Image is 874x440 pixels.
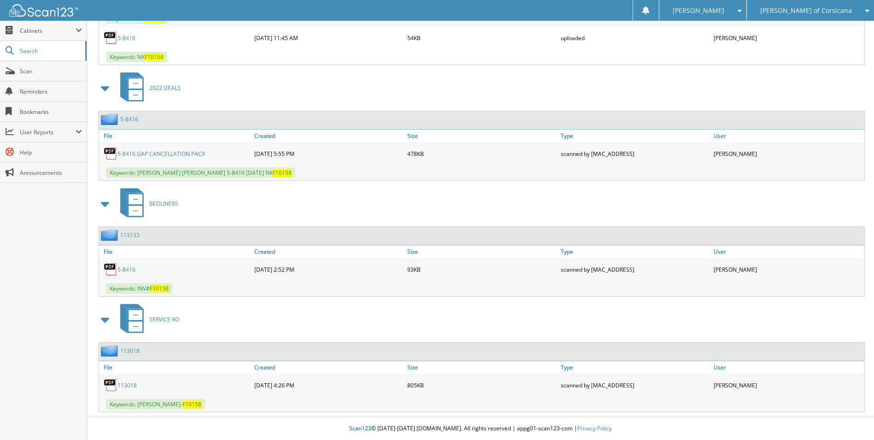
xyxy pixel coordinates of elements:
[106,167,295,178] span: Keywords: [PERSON_NAME] [PERSON_NAME] 5-8416 [DATE] NK
[252,144,405,163] div: [DATE] 5:55 PM
[558,260,711,279] div: scanned by [MAC_ADDRESS]
[577,424,612,432] a: Privacy Policy
[115,301,179,338] a: SERVICE RO
[558,29,711,47] div: uploaded
[20,88,82,95] span: Reminders
[20,27,76,35] span: Cabinets
[405,245,558,258] a: Size
[252,361,405,374] a: Created
[9,4,78,17] img: scan123-logo-white.svg
[115,70,181,106] a: 2022 DEALS
[182,400,201,408] span: F10158
[149,84,181,92] span: 2022 DEALS
[20,169,82,177] span: Announcements
[273,169,292,177] span: F10158
[711,260,864,279] div: [PERSON_NAME]
[711,361,864,374] a: User
[120,347,140,355] a: 113018
[252,29,405,47] div: [DATE] 11:45 AM
[115,185,178,222] a: BEDLINERS
[104,31,117,45] img: PDF.png
[99,361,252,374] a: File
[106,283,172,294] span: Keywords: INV#
[149,315,179,323] span: SERVICE RO
[711,144,864,163] div: [PERSON_NAME]
[104,147,117,161] img: PDF.png
[101,229,120,241] img: folder2.png
[149,200,178,208] span: BEDLINERS
[252,260,405,279] div: [DATE] 2:52 PM
[20,47,81,55] span: Search
[711,245,864,258] a: User
[101,345,120,357] img: folder2.png
[558,361,711,374] a: Type
[106,399,205,410] span: Keywords: [PERSON_NAME]-
[106,52,167,62] span: Keywords: NK
[150,285,169,292] span: F10158
[711,130,864,142] a: User
[99,130,252,142] a: File
[117,381,137,389] a: 113018
[117,266,135,274] a: 5-8416
[711,29,864,47] div: [PERSON_NAME]
[558,130,711,142] a: Type
[99,245,252,258] a: File
[405,144,558,163] div: 478KB
[711,376,864,394] div: [PERSON_NAME]
[760,8,852,13] span: [PERSON_NAME] of Corsicana
[87,417,874,440] div: © [DATE]-[DATE] [DOMAIN_NAME]. All rights reserved | appg01-scan123-com |
[828,396,874,440] iframe: Chat Widget
[349,424,371,432] span: Scan123
[104,262,117,276] img: PDF.png
[101,113,120,125] img: folder2.png
[145,53,164,61] span: F10158
[252,130,405,142] a: Created
[20,149,82,156] span: Help
[117,34,135,42] a: 5-8416
[120,231,140,239] a: 113133
[20,108,82,116] span: Bookmarks
[558,245,711,258] a: Type
[252,245,405,258] a: Created
[405,260,558,279] div: 93KB
[558,376,711,394] div: scanned by [MAC_ADDRESS]
[20,128,76,136] span: User Reports
[405,29,558,47] div: 54KB
[117,150,205,158] a: 5-8416 GAP CANCELLATION PACK
[405,376,558,394] div: 805KB
[405,130,558,142] a: Size
[673,8,724,13] span: [PERSON_NAME]
[405,361,558,374] a: Size
[252,376,405,394] div: [DATE] 4:26 PM
[20,67,82,75] span: Scan
[120,115,138,123] a: 5-8416
[104,378,117,392] img: PDF.png
[558,144,711,163] div: scanned by [MAC_ADDRESS]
